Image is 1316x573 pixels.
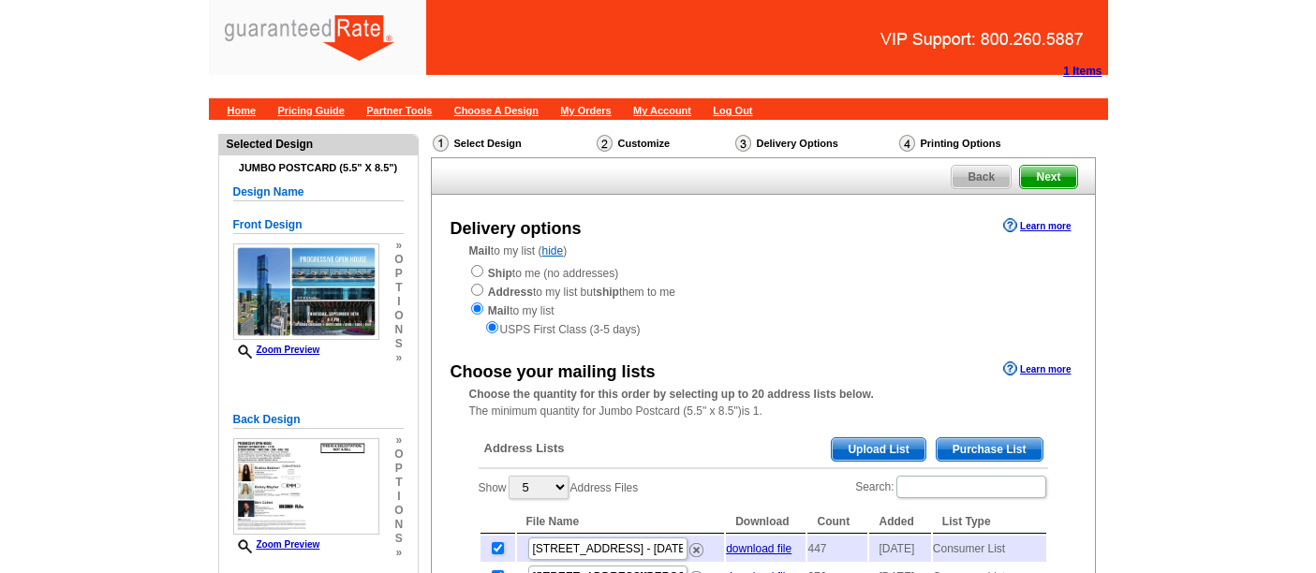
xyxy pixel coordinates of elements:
h4: Jumbo Postcard (5.5" x 8.5") [233,162,404,174]
div: Customize [595,134,733,153]
span: Next [1020,166,1076,188]
strong: Mail [488,304,510,317]
div: to me (no addresses) to my list but them to me to my list [469,263,1057,338]
img: Customize [597,135,613,152]
span: Upload List [832,438,924,461]
span: » [394,546,403,560]
a: Zoom Preview [233,345,320,355]
a: Remove this list [689,539,703,552]
a: download file [726,542,791,555]
img: delete.png [689,543,703,557]
span: t [394,281,403,295]
span: p [394,462,403,476]
span: s [394,532,403,546]
span: » [394,351,403,365]
a: Partner Tools [366,105,432,116]
strong: Ship [488,267,512,280]
th: List Type [933,510,1046,534]
span: Address Lists [484,440,565,457]
span: » [394,433,403,448]
span: Back [952,166,1011,188]
span: i [394,490,403,504]
h5: Front Design [233,216,404,234]
img: small-thumb.jpg [233,243,379,340]
div: The minimum quantity for Jumbo Postcard (5.5" x 8.5")is 1. [432,386,1095,419]
strong: Address [488,286,533,299]
div: Selected Design [219,135,418,153]
span: p [394,267,403,281]
strong: Choose the quantity for this order by selecting up to 20 address lists below. [469,388,874,401]
a: Pricing Guide [277,105,345,116]
td: Consumer List [933,536,1046,562]
input: Search: [896,476,1046,498]
span: i [394,295,403,309]
div: Delivery Options [733,134,897,157]
div: USPS First Class (3-5 days) [469,319,1057,338]
a: Home [228,105,257,116]
iframe: LiveChat chat widget [1053,514,1316,573]
a: My Account [633,105,691,116]
label: Search: [855,474,1047,500]
div: Delivery options [451,216,582,242]
img: Delivery Options [735,135,751,152]
h5: Back Design [233,411,404,429]
span: s [394,337,403,351]
a: Back [951,165,1012,189]
span: n [394,518,403,532]
td: [DATE] [869,536,930,562]
a: Learn more [1003,218,1071,233]
strong: 1 Items [1063,65,1102,78]
a: hide [542,244,564,257]
a: Learn more [1003,361,1071,376]
span: Purchase List [937,438,1042,461]
img: Printing Options & Summary [899,135,915,152]
select: ShowAddress Files [509,476,569,499]
span: t [394,476,403,490]
th: Added [869,510,930,534]
a: Choose A Design [454,105,539,116]
td: 447 [807,536,867,562]
span: » [394,239,403,253]
a: My Orders [560,105,611,116]
span: n [394,323,403,337]
img: Select Design [433,135,449,152]
span: o [394,309,403,323]
label: Show Address Files [479,474,639,501]
span: o [394,504,403,518]
div: Choose your mailing lists [451,360,656,385]
div: Select Design [431,134,595,157]
strong: Mail [469,244,491,257]
img: small-thumb.jpg [233,438,379,535]
a: Zoom Preview [233,539,320,550]
th: Download [726,510,806,534]
span: o [394,253,403,267]
th: File Name [517,510,725,534]
div: to my list ( ) [432,242,1095,338]
strong: ship [596,286,619,299]
h5: Design Name [233,184,404,201]
div: Printing Options [897,134,1064,153]
span: o [394,448,403,462]
th: Count [807,510,867,534]
a: Log Out [713,105,752,116]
